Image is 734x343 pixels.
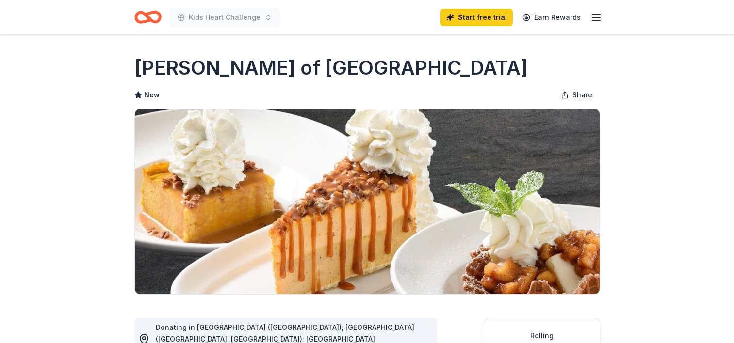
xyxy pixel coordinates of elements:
[517,9,587,26] a: Earn Rewards
[189,12,261,23] span: Kids Heart Challenge
[144,89,160,101] span: New
[169,8,280,27] button: Kids Heart Challenge
[440,9,513,26] a: Start free trial
[134,6,162,29] a: Home
[572,89,592,101] span: Share
[134,54,528,81] h1: [PERSON_NAME] of [GEOGRAPHIC_DATA]
[496,330,588,342] div: Rolling
[135,109,600,294] img: Image for Copeland's of New Orleans
[553,85,600,105] button: Share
